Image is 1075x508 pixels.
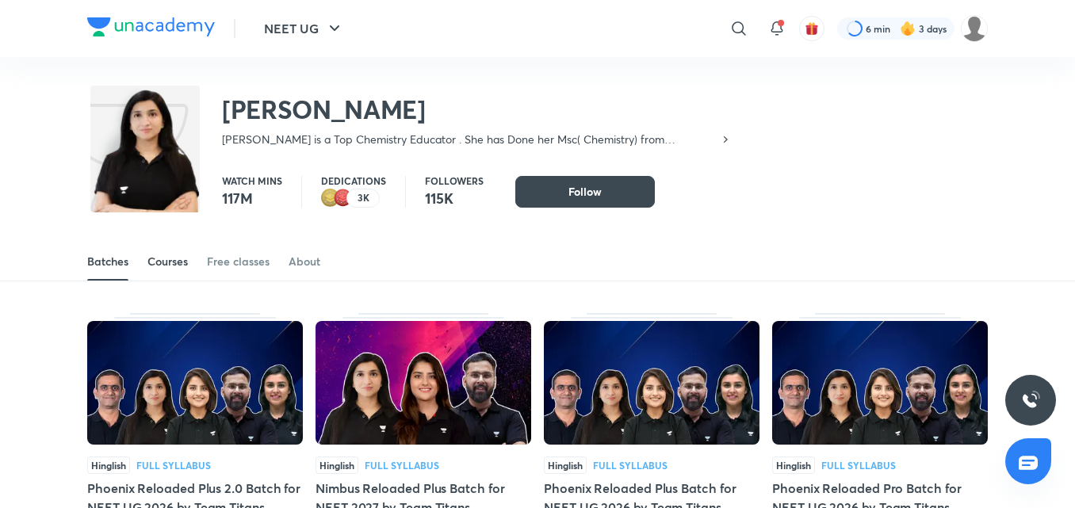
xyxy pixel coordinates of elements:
p: 115K [425,189,484,208]
img: streak [900,21,916,36]
p: Followers [425,176,484,185]
img: Company Logo [87,17,215,36]
div: Free classes [207,254,270,269]
img: avatar [805,21,819,36]
span: Hinglish [544,456,587,474]
img: Thumbnail [316,321,531,445]
h2: [PERSON_NAME] [222,94,732,125]
button: Follow [515,176,655,208]
button: NEET UG [254,13,354,44]
div: Full Syllabus [593,460,668,470]
p: Watch mins [222,176,282,185]
img: educator badge1 [334,189,353,208]
div: Full Syllabus [365,460,439,470]
img: educator badge2 [321,189,340,208]
p: 3K [358,193,369,204]
img: ttu [1021,391,1040,410]
img: Thumbnail [772,321,988,445]
button: avatar [799,16,824,41]
a: About [289,243,320,281]
img: Thumbnail [87,321,303,445]
div: Full Syllabus [136,460,211,470]
img: Tarmanjot Singh [961,15,988,42]
span: Hinglish [772,456,815,474]
img: Thumbnail [544,321,759,445]
p: 117M [222,189,282,208]
span: Follow [568,184,602,200]
div: About [289,254,320,269]
div: Batches [87,254,128,269]
p: [PERSON_NAME] is a Top Chemistry Educator . She has Done her Msc( Chemistry) from [GEOGRAPHIC_DAT... [222,132,719,147]
p: Dedications [321,176,386,185]
a: Batches [87,243,128,281]
span: Hinglish [316,456,358,474]
img: class [90,89,200,222]
a: Free classes [207,243,270,281]
div: Courses [147,254,188,269]
div: Full Syllabus [821,460,896,470]
a: Courses [147,243,188,281]
span: Hinglish [87,456,130,474]
a: Company Logo [87,17,215,40]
